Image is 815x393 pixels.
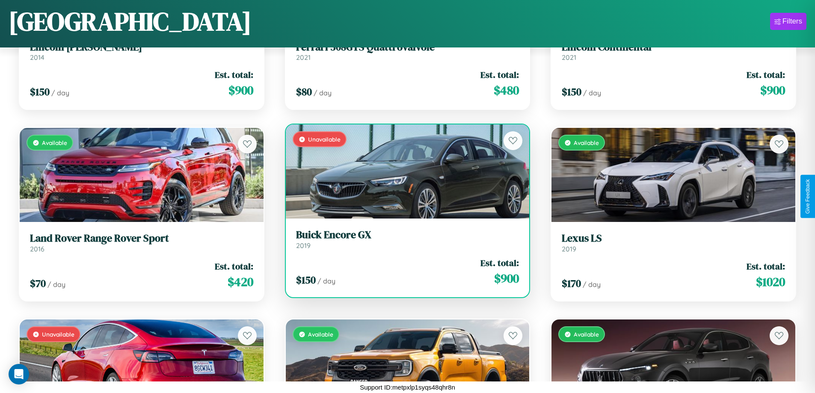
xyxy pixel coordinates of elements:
[9,364,29,384] div: Open Intercom Messenger
[228,82,253,99] span: $ 900
[215,260,253,272] span: Est. total:
[30,85,50,99] span: $ 150
[756,273,785,290] span: $ 1020
[494,82,519,99] span: $ 480
[42,331,74,338] span: Unavailable
[782,17,802,26] div: Filters
[480,68,519,81] span: Est. total:
[296,273,316,287] span: $ 150
[562,276,581,290] span: $ 170
[296,41,519,62] a: Ferrari 308GTS Quattrovalvole2021
[30,41,253,62] a: Lincoln [PERSON_NAME]2014
[51,89,69,97] span: / day
[9,4,252,39] h1: [GEOGRAPHIC_DATA]
[583,280,601,289] span: / day
[574,331,599,338] span: Available
[480,257,519,269] span: Est. total:
[562,232,785,253] a: Lexus LS2019
[30,41,253,53] h3: Lincoln [PERSON_NAME]
[360,381,455,393] p: Support ID: metpxlp1syqs48qhr8n
[296,241,311,250] span: 2019
[760,82,785,99] span: $ 900
[583,89,601,97] span: / day
[747,68,785,81] span: Est. total:
[562,85,581,99] span: $ 150
[47,280,65,289] span: / day
[562,232,785,245] h3: Lexus LS
[228,273,253,290] span: $ 420
[296,229,519,241] h3: Buick Encore GX
[562,53,576,62] span: 2021
[308,136,341,143] span: Unavailable
[494,270,519,287] span: $ 900
[30,245,44,253] span: 2016
[308,331,333,338] span: Available
[42,139,67,146] span: Available
[30,53,44,62] span: 2014
[296,85,312,99] span: $ 80
[296,229,519,250] a: Buick Encore GX2019
[296,53,311,62] span: 2021
[314,89,332,97] span: / day
[30,276,46,290] span: $ 70
[317,277,335,285] span: / day
[805,179,811,214] div: Give Feedback
[574,139,599,146] span: Available
[215,68,253,81] span: Est. total:
[747,260,785,272] span: Est. total:
[770,13,806,30] button: Filters
[30,232,253,245] h3: Land Rover Range Rover Sport
[296,41,519,53] h3: Ferrari 308GTS Quattrovalvole
[30,232,253,253] a: Land Rover Range Rover Sport2016
[562,245,576,253] span: 2019
[562,41,785,62] a: Lincoln Continental2021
